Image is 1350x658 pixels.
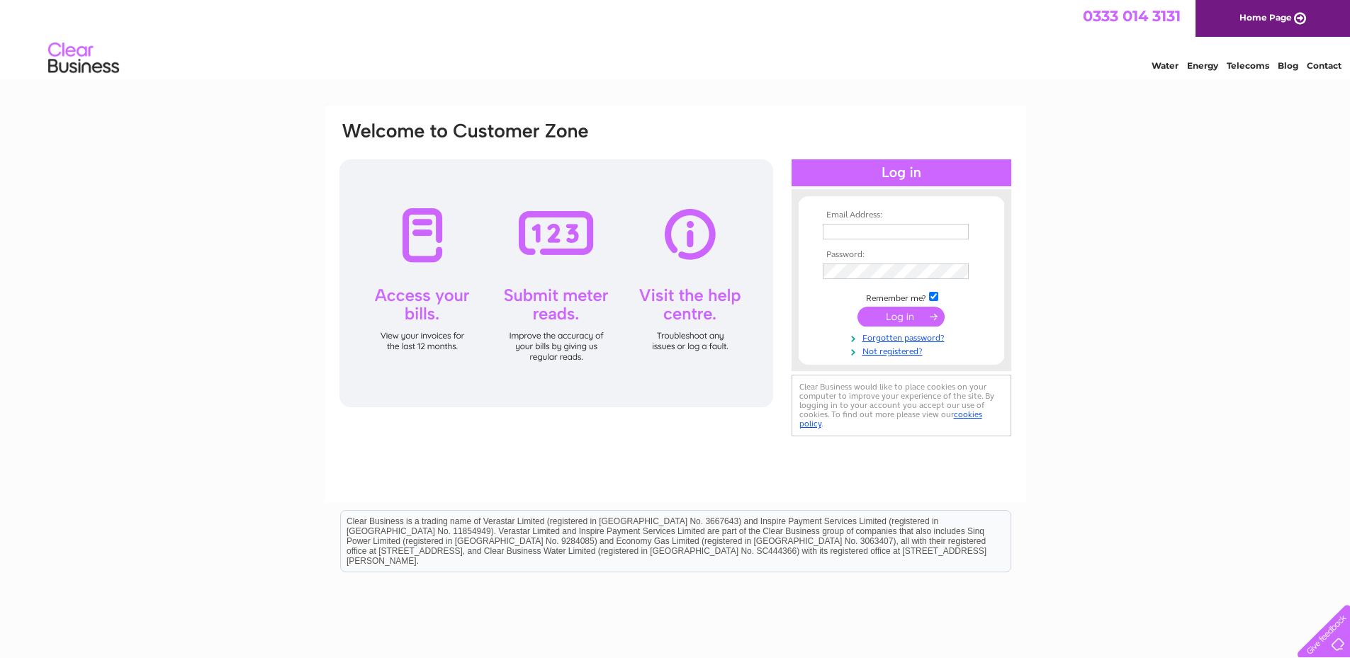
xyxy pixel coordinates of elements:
a: Forgotten password? [823,330,984,344]
a: Contact [1307,60,1341,71]
input: Submit [857,307,945,327]
a: Not registered? [823,344,984,357]
a: Water [1152,60,1179,71]
a: Energy [1187,60,1218,71]
a: cookies policy [799,409,982,429]
div: Clear Business is a trading name of Verastar Limited (registered in [GEOGRAPHIC_DATA] No. 3667643... [341,8,1011,69]
a: 0333 014 3131 [1083,7,1181,25]
img: logo.png [47,37,120,80]
th: Email Address: [819,210,984,220]
th: Password: [819,250,984,260]
div: Clear Business would like to place cookies on your computer to improve your experience of the sit... [792,375,1011,436]
td: Remember me? [819,290,984,304]
a: Blog [1278,60,1298,71]
a: Telecoms [1227,60,1269,71]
